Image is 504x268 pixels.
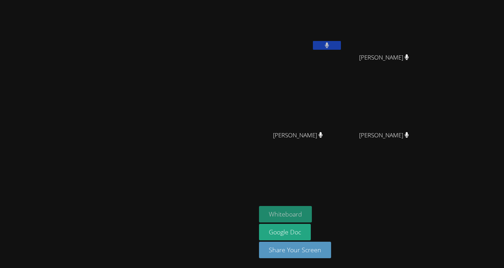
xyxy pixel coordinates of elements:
button: Share Your Screen [259,242,331,258]
span: [PERSON_NAME] [273,130,323,140]
span: [PERSON_NAME] [359,130,409,140]
span: [PERSON_NAME] [359,53,409,63]
a: Google Doc [259,224,311,240]
button: Whiteboard [259,206,312,222]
